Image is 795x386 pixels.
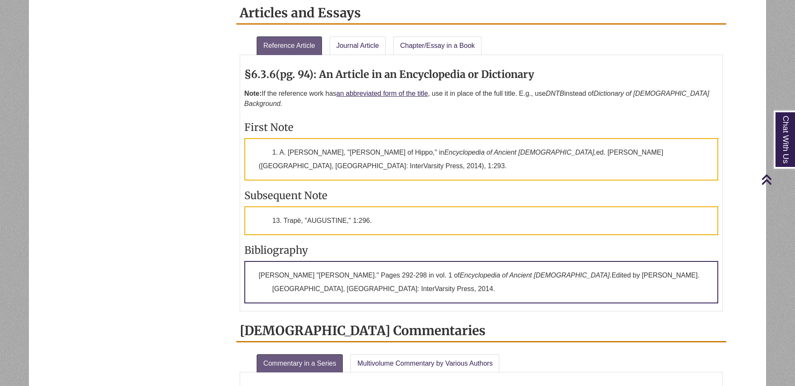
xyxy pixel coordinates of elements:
em: Encyclopedia of Ancient [DEMOGRAPHIC_DATA]. [460,272,612,279]
strong: (pg. 94): An Article in an Encyclopedia or Dictionary [276,68,534,81]
a: Reference Article [257,36,322,55]
a: Multivolume Commentary by Various Authors [350,354,499,373]
h3: Subsequent Note [244,189,718,202]
h3: Bibliography [244,244,718,257]
em: DNTB [546,90,564,97]
a: Journal Article [330,36,386,55]
p: 1. A. [PERSON_NAME], "[PERSON_NAME] of Hippo," in ed. [PERSON_NAME] ([GEOGRAPHIC_DATA], [GEOGRAPH... [244,138,718,181]
strong: Note: [244,90,262,97]
a: Back to Top [761,174,793,185]
a: Commentary in a Series [257,354,343,373]
a: Chapter/Essay in a Book [393,36,481,55]
p: If the reference work has , use it in place of the full title. E.g., use instead of [244,85,718,112]
h2: Articles and Essays [236,2,726,25]
h2: [DEMOGRAPHIC_DATA] Commentaries [236,320,726,342]
em: Encyclopedia of Ancient [DEMOGRAPHIC_DATA], [444,149,596,156]
p: 13. Trapè, "AUGUSTINE," 1:296. [244,206,718,235]
h3: First Note [244,121,718,134]
a: an abbreviated form of the title [336,90,428,97]
strong: §6.3.6 [244,68,276,81]
em: Dictionary of [DEMOGRAPHIC_DATA] Background. [244,90,709,107]
p: [PERSON_NAME] "[PERSON_NAME]." Pages 292-298 in vol. 1 of Edited by [PERSON_NAME]. [GEOGRAPHIC_DA... [244,261,718,303]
